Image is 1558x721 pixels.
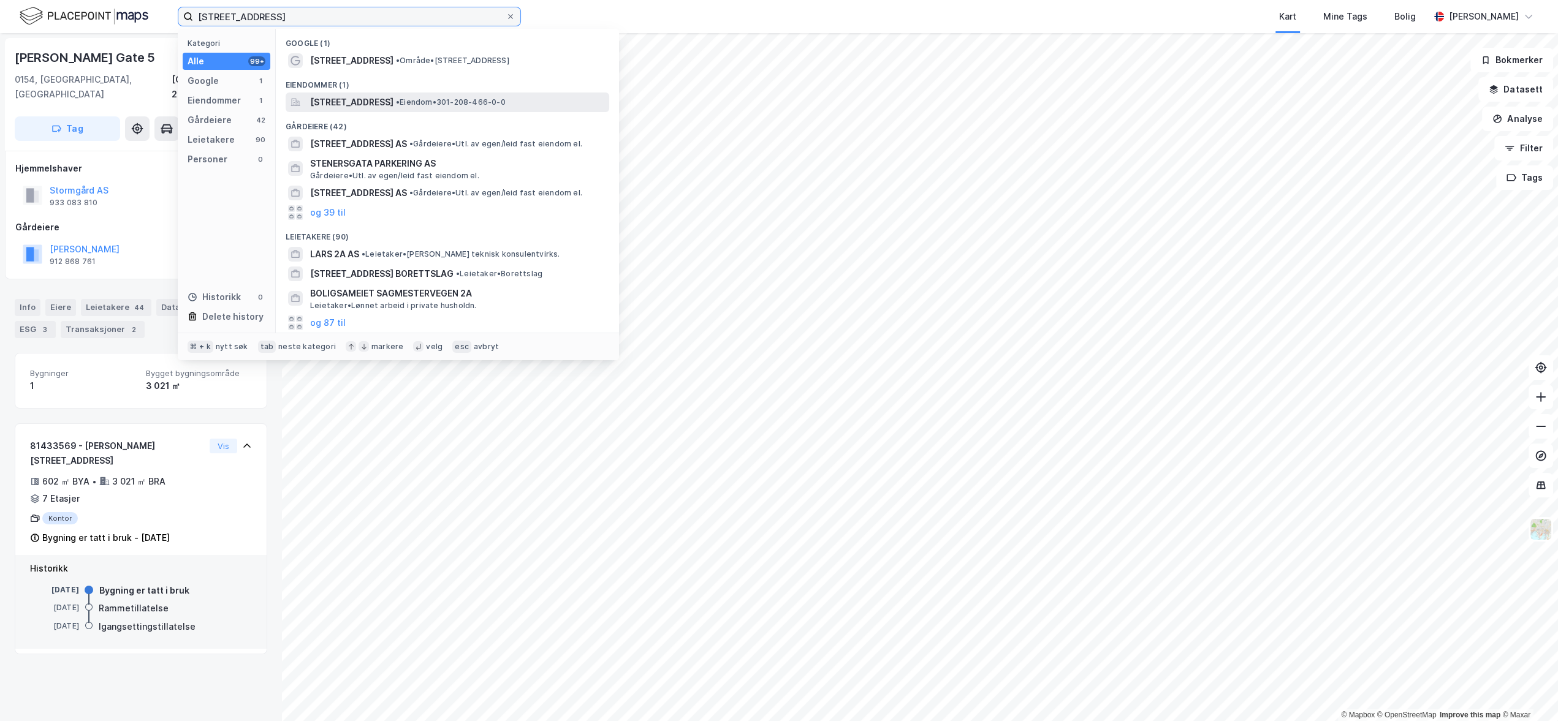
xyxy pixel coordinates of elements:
span: Område • [STREET_ADDRESS] [396,56,509,66]
img: Z [1529,518,1552,541]
div: 1 [256,76,265,86]
div: 0154, [GEOGRAPHIC_DATA], [GEOGRAPHIC_DATA] [15,72,172,102]
span: LARS 2A AS [310,247,359,262]
a: OpenStreetMap [1377,711,1437,719]
div: 912 868 761 [50,257,96,266]
div: 0 [256,292,265,302]
span: BOLIGSAMEIET SAGMESTERVEGEN 2A [310,286,604,301]
div: nytt søk [216,342,248,352]
span: Gårdeiere • Utl. av egen/leid fast eiendom el. [310,171,479,181]
div: [GEOGRAPHIC_DATA], 207/84 [172,72,267,102]
div: 602 ㎡ BYA [42,474,89,489]
span: Gårdeiere • Utl. av egen/leid fast eiendom el. [409,139,582,149]
div: [PERSON_NAME] Gate 5 [15,48,158,67]
div: Eiendommer [188,93,241,108]
div: 81433569 - [PERSON_NAME][STREET_ADDRESS] [30,439,205,468]
div: 99+ [248,56,265,66]
div: 42 [256,115,265,125]
div: [DATE] [30,621,79,632]
div: ESG [15,321,56,338]
button: Tag [15,116,120,141]
span: Bygninger [30,368,136,379]
span: Leietaker • Lønnet arbeid i private husholdn. [310,301,477,311]
div: 933 083 810 [50,198,97,208]
span: • [362,249,365,259]
a: Improve this map [1440,711,1500,719]
div: [PERSON_NAME] [1449,9,1519,24]
div: 3 021 ㎡ [146,379,252,393]
img: logo.f888ab2527a4732fd821a326f86c7f29.svg [20,6,148,27]
span: • [409,139,413,148]
div: Google (1) [276,29,619,51]
button: Filter [1494,136,1553,160]
div: 1 [256,96,265,105]
span: Bygget bygningsområde [146,368,252,379]
div: Transaksjoner [61,321,145,338]
div: Alle [188,54,204,69]
span: • [396,97,400,107]
span: [STREET_ADDRESS] [310,53,393,68]
div: 3 [39,323,51,336]
button: Datasett [1478,77,1553,102]
div: Datasett [156,299,217,316]
div: Bolig [1394,9,1416,24]
span: Leietaker • [PERSON_NAME] teknisk konsulentvirks. [362,249,560,259]
span: [STREET_ADDRESS] AS [310,186,407,200]
div: Kategori [188,39,270,48]
div: Gårdeiere [188,113,232,127]
div: avbryt [474,342,499,352]
div: Leietakere [188,132,235,147]
button: Analyse [1482,107,1553,131]
div: Personer [188,152,227,167]
span: Eiendom • 301-208-466-0-0 [396,97,506,107]
div: Bygning er tatt i bruk - [DATE] [42,530,170,545]
div: • [92,477,97,486]
div: Delete history [202,309,264,324]
span: [STREET_ADDRESS] [310,95,393,110]
button: Tags [1496,165,1553,190]
div: 3 021 ㎡ BRA [112,474,165,489]
span: [STREET_ADDRESS] BORETTSLAG [310,266,454,281]
div: Historikk [188,290,241,304]
div: Hjemmelshaver [15,161,267,176]
div: Info [15,299,40,316]
span: Leietaker • Borettslag [456,269,542,279]
div: Gårdeiere [15,220,267,235]
span: Gårdeiere • Utl. av egen/leid fast eiendom el. [409,188,582,198]
a: Mapbox [1341,711,1375,719]
div: velg [426,342,443,352]
div: Eiendommer (1) [276,70,619,92]
span: • [396,56,400,65]
span: STENERSGATA PARKERING AS [310,156,604,171]
button: Vis [210,439,237,453]
div: tab [258,341,276,353]
button: og 39 til [310,205,346,220]
div: Mine Tags [1323,9,1367,24]
div: Bygning er tatt i bruk [99,583,189,598]
div: Leietakere (90) [276,222,619,244]
span: • [456,269,460,278]
div: Google [188,74,219,88]
input: Søk på adresse, matrikkel, gårdeiere, leietakere eller personer [193,7,506,26]
button: Bokmerker [1470,48,1553,72]
span: • [409,188,413,197]
div: markere [371,342,403,352]
div: 90 [256,135,265,145]
iframe: Chat Widget [1497,662,1558,721]
div: [DATE] [30,602,79,613]
button: og 87 til [310,315,346,330]
div: 1 [30,379,136,393]
div: Kart [1279,9,1296,24]
div: 7 Etasjer [42,491,80,506]
div: esc [452,341,471,353]
div: Eiere [45,299,76,316]
div: 2 [127,323,140,336]
div: Igangsettingstillatelse [99,619,196,634]
div: ⌘ + k [188,341,213,353]
span: [STREET_ADDRESS] AS [310,137,407,151]
div: neste kategori [278,342,336,352]
div: Rammetillatelse [99,601,169,616]
div: Leietakere [81,299,151,316]
div: 0 [256,154,265,164]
